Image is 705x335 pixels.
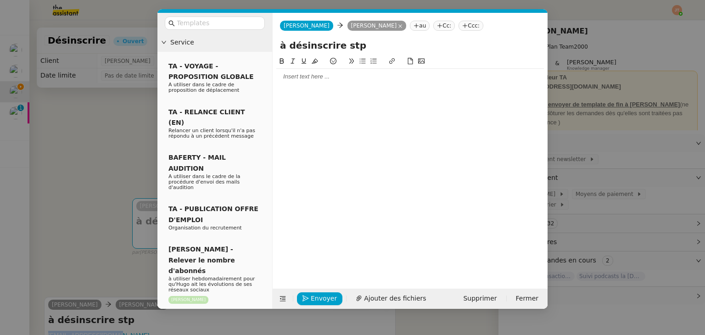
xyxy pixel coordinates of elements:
[168,154,226,172] span: BAFERTY - MAIL AUDITION
[459,21,483,31] nz-tag: Ccc:
[168,205,258,223] span: TA - PUBLICATION OFFRE D'EMPLOI
[168,108,245,126] span: TA - RELANCE CLIENT (EN)
[168,225,242,231] span: Organisation du recrutement
[280,39,540,52] input: Subject
[168,296,208,304] nz-tag: [PERSON_NAME]
[433,21,455,31] nz-tag: Cc:
[168,173,241,190] span: A utiliser dans le cadre de la procédure d'envoi des mails d'audition
[177,18,259,28] input: Templates
[168,62,253,80] span: TA - VOYAGE - PROPOSITION GLOBALE
[510,292,544,305] button: Fermer
[297,292,342,305] button: Envoyer
[168,276,255,293] span: à utiliser hebdomadairement pour qu'Hugo ait les évolutions de ses réseaux sociaux
[168,246,235,274] span: [PERSON_NAME] - Relever le nombre d'abonnés
[516,293,538,304] span: Fermer
[350,292,431,305] button: Ajouter des fichiers
[347,21,407,31] nz-tag: [PERSON_NAME]
[364,293,426,304] span: Ajouter des fichiers
[284,22,330,29] span: [PERSON_NAME]
[410,21,430,31] nz-tag: au
[458,292,502,305] button: Supprimer
[168,82,239,93] span: A utiliser dans le cadre de proposition de déplacement
[311,293,337,304] span: Envoyer
[463,293,497,304] span: Supprimer
[157,33,272,51] div: Service
[168,128,255,139] span: Relancer un client lorsqu'il n'a pas répondu à un précédent message
[170,37,269,48] span: Service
